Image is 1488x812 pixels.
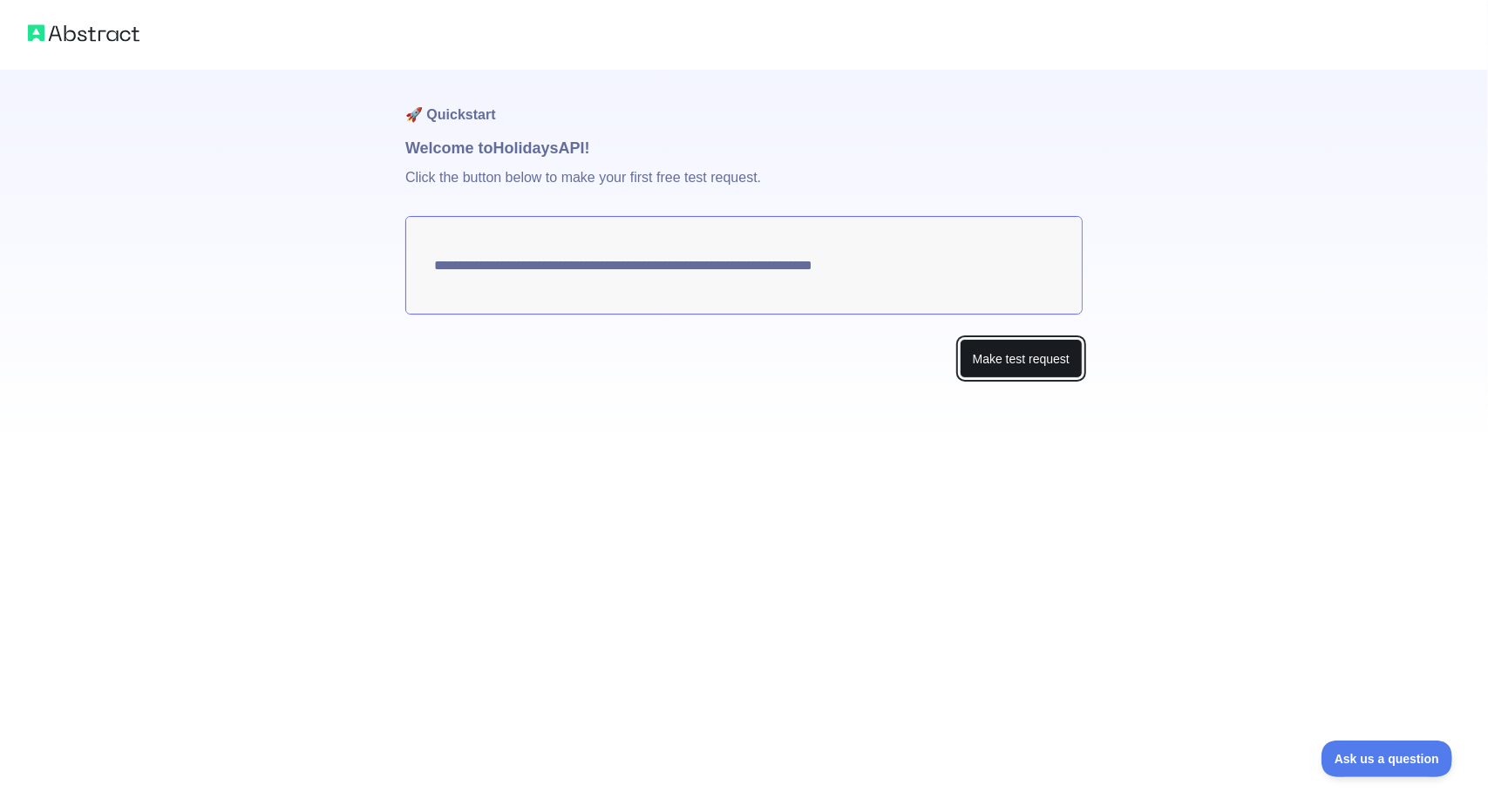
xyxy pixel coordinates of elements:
[405,136,1083,160] h1: Welcome to Holidays API!
[1322,741,1453,777] iframe: Toggle Customer Support
[405,70,1083,136] h1: 🚀 Quickstart
[405,160,1083,216] p: Click the button below to make your first free test request.
[960,339,1083,378] button: Make test request
[28,21,139,45] img: Abstract logo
